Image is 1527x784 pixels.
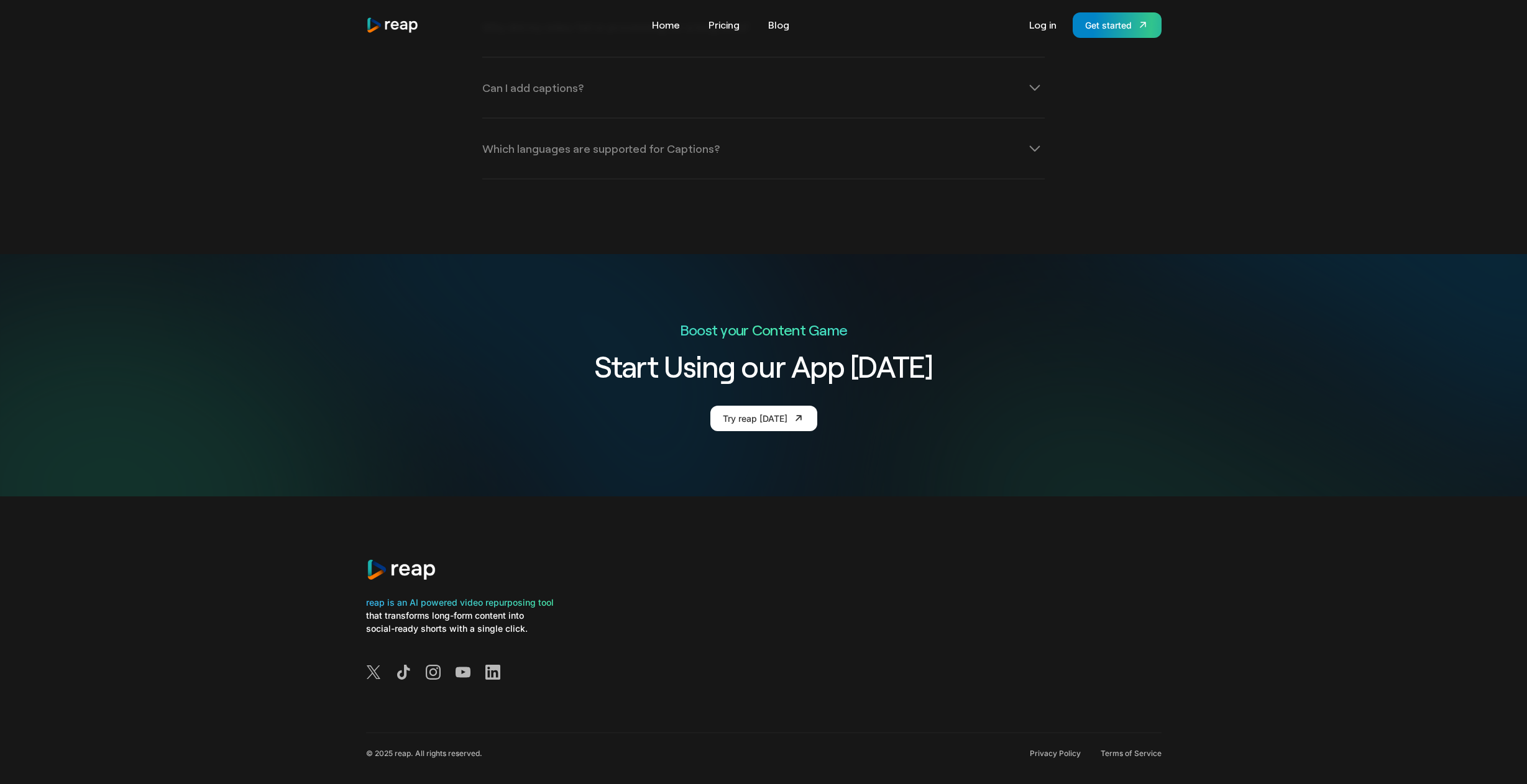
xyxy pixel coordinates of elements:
[1073,12,1162,38] a: Get started
[710,406,817,431] a: Try reap [DATE]
[1085,19,1132,32] div: Get started
[1023,15,1063,35] a: Log in
[366,17,420,34] img: reap logo
[646,15,686,35] a: Home
[1101,749,1162,759] a: Terms of Service
[1030,749,1081,759] a: Privacy Policy
[525,347,1002,385] h2: Start Using our App [DATE]
[723,412,787,425] div: Try reap [DATE]
[482,82,584,93] div: Can I add captions?
[366,749,482,759] div: © 2025 reap. All rights reserved.
[366,609,554,635] div: that transforms long-form content into social-ready shorts with a single click.
[702,15,746,35] a: Pricing
[366,596,554,609] div: reap is an AI powered video repurposing tool
[525,320,1002,339] p: Boost your Content Game
[762,15,796,35] a: Blog
[366,17,420,34] a: home
[482,143,720,154] div: Which languages are supported for Captions?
